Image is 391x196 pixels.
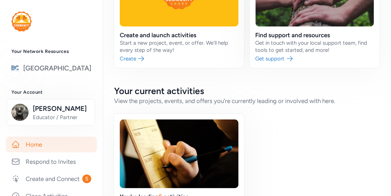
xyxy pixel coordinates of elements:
h2: Your current activities [114,85,380,97]
h3: Your Account [11,89,91,95]
span: Educator / Partner [33,114,91,121]
img: logo [11,60,19,76]
div: View the projects, events, and offers you're currently leading or involved with here. [114,97,380,105]
a: [GEOGRAPHIC_DATA] [23,63,91,73]
img: logo [11,11,32,31]
a: Create and Connect5 [6,171,97,187]
h3: Your Network Resources [11,49,91,54]
button: [PERSON_NAME]Educator / Partner [7,99,95,126]
a: Home [6,137,97,152]
a: Respond to Invites [6,154,97,170]
span: [PERSON_NAME] [33,104,91,114]
span: 5 [82,175,91,183]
